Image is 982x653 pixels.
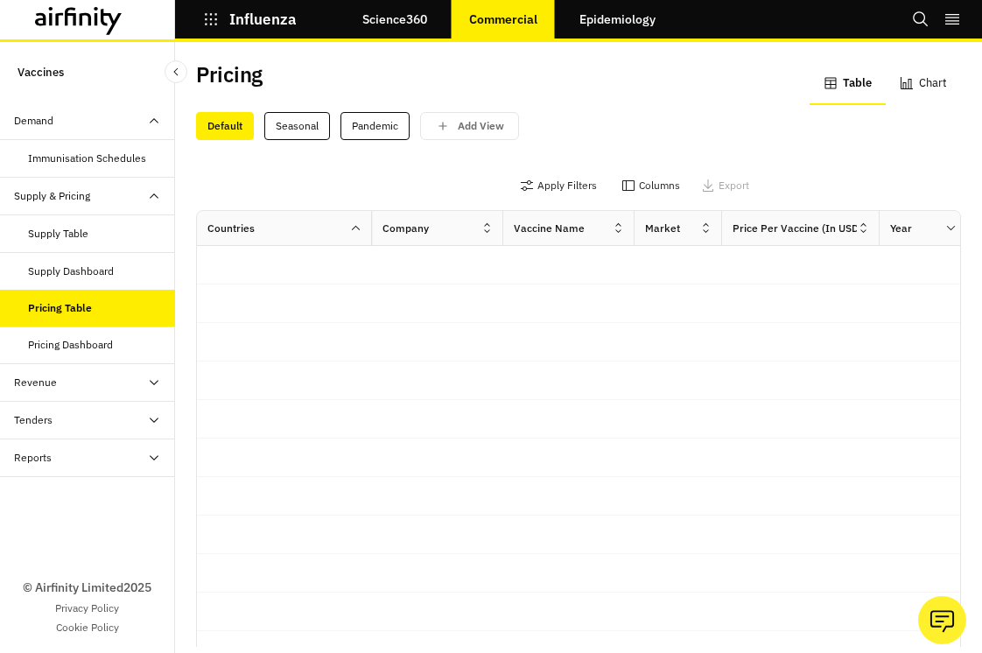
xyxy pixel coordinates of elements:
[196,112,254,140] div: Default
[890,221,912,236] div: Year
[14,113,53,129] div: Demand
[28,263,114,279] div: Supply Dashboard
[382,221,429,236] div: Company
[229,11,297,27] p: Influenza
[196,62,263,88] h2: Pricing
[458,120,504,132] p: Add View
[886,63,961,105] button: Chart
[14,412,53,428] div: Tenders
[56,620,119,635] a: Cookie Policy
[14,450,52,466] div: Reports
[810,63,886,105] button: Table
[645,221,680,236] div: Market
[165,60,187,83] button: Close Sidebar
[55,600,119,616] a: Privacy Policy
[621,172,680,200] button: Columns
[28,337,113,353] div: Pricing Dashboard
[28,151,146,166] div: Immunisation Schedules
[18,56,64,88] p: Vaccines
[469,12,537,26] p: Commercial
[420,112,519,140] button: save changes
[340,112,410,140] div: Pandemic
[912,4,929,34] button: Search
[203,4,297,34] button: Influenza
[264,112,330,140] div: Seasonal
[28,226,88,242] div: Supply Table
[14,188,90,204] div: Supply & Pricing
[207,221,255,236] div: Countries
[918,596,966,644] button: Ask our analysts
[28,300,92,316] div: Pricing Table
[23,579,151,597] p: © Airfinity Limited 2025
[514,221,585,236] div: Vaccine Name
[14,375,57,390] div: Revenue
[719,179,749,192] p: Export
[520,172,597,200] button: Apply Filters
[701,172,749,200] button: Export
[733,221,857,236] div: Price Per Vaccine (in USD)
